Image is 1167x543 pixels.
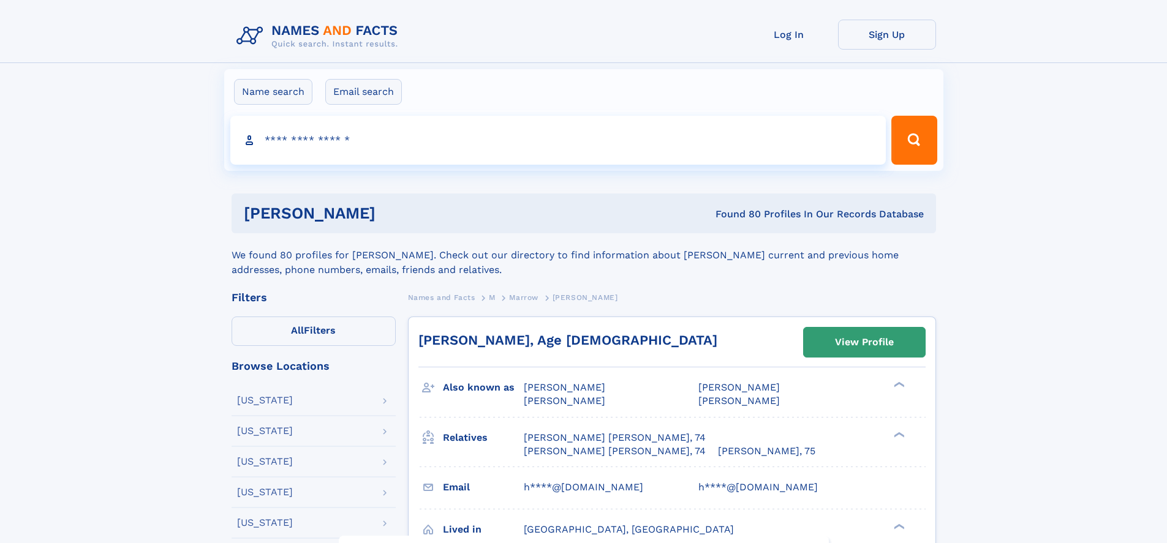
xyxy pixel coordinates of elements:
[545,208,924,221] div: Found 80 Profiles In Our Records Database
[489,293,496,302] span: M
[325,79,402,105] label: Email search
[443,377,524,398] h3: Also known as
[891,381,905,389] div: ❯
[891,116,937,165] button: Search Button
[232,316,396,346] label: Filters
[509,293,538,302] span: Marrow
[232,20,408,53] img: Logo Names and Facts
[443,477,524,498] h3: Email
[230,116,886,165] input: search input
[443,519,524,540] h3: Lived in
[244,206,546,221] h1: [PERSON_NAME]
[237,457,293,466] div: [US_STATE]
[718,444,815,458] a: [PERSON_NAME], 75
[891,522,905,530] div: ❯
[698,381,780,393] span: [PERSON_NAME]
[698,395,780,406] span: [PERSON_NAME]
[891,430,905,438] div: ❯
[232,361,396,372] div: Browse Locations
[237,395,293,405] div: [US_STATE]
[524,431,706,444] a: [PERSON_NAME] [PERSON_NAME], 74
[509,290,538,305] a: Marrow
[291,324,304,336] span: All
[418,332,717,348] a: [PERSON_NAME], Age [DEMOGRAPHIC_DATA]
[232,292,396,303] div: Filters
[408,290,475,305] a: Names and Facts
[524,444,706,458] a: [PERSON_NAME] [PERSON_NAME], 74
[804,328,925,357] a: View Profile
[524,395,605,406] span: [PERSON_NAME]
[237,518,293,528] div: [US_STATE]
[740,20,838,50] a: Log In
[524,381,605,393] span: [PERSON_NAME]
[835,328,894,356] div: View Profile
[489,290,496,305] a: M
[838,20,936,50] a: Sign Up
[237,426,293,436] div: [US_STATE]
[232,233,936,277] div: We found 80 profiles for [PERSON_NAME]. Check out our directory to find information about [PERSON...
[524,523,734,535] span: [GEOGRAPHIC_DATA], [GEOGRAPHIC_DATA]
[443,427,524,448] h3: Relatives
[553,293,618,302] span: [PERSON_NAME]
[237,487,293,497] div: [US_STATE]
[234,79,312,105] label: Name search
